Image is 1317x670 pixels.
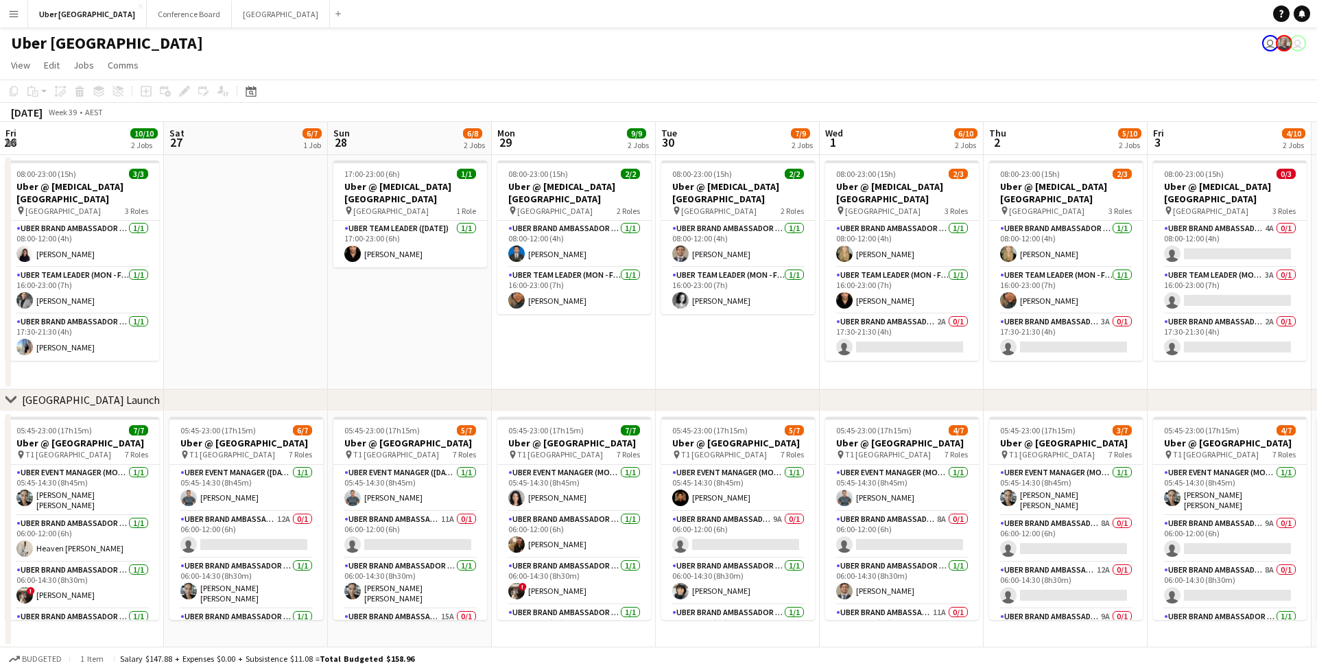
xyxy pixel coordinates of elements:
app-card-role: Uber Team Leader (Mon - Fri)1/116:00-23:00 (7h)[PERSON_NAME] [497,267,651,314]
span: 4/7 [1277,425,1296,435]
span: ! [27,587,35,595]
div: 2 Jobs [464,140,485,150]
span: Edit [44,59,60,71]
span: 3 Roles [1272,206,1296,216]
app-card-role: UBER Brand Ambassador ([PERSON_NAME])1/108:00-12:00 (4h)[PERSON_NAME] [497,221,651,267]
app-card-role: UBER Brand Ambassador ([PERSON_NAME])1/106:00-14:30 (8h30m)[PERSON_NAME] [825,558,979,605]
app-user-avatar: Nesia Effendi [1262,35,1279,51]
app-card-role: Uber Team Leader (Mon - Fri)3A0/116:00-23:00 (7h) [1153,267,1307,314]
div: 08:00-23:00 (15h)2/2Uber @ [MEDICAL_DATA][GEOGRAPHIC_DATA] [GEOGRAPHIC_DATA]2 RolesUBER Brand Amb... [661,160,815,314]
span: Fri [1153,127,1164,139]
app-card-role: Uber Team Leader (Mon - Fri)1/116:00-23:00 (7h)[PERSON_NAME] [661,267,815,314]
div: 05:45-23:00 (17h15m)4/7Uber @ [GEOGRAPHIC_DATA] T1 [GEOGRAPHIC_DATA]7 RolesUBER Event Manager (Mo... [1153,417,1307,620]
app-card-role: UBER Event Manager (Mon - Fri)1/105:45-14:30 (8h45m)[PERSON_NAME] [PERSON_NAME] [989,465,1143,516]
div: 05:45-23:00 (17h15m)6/7Uber @ [GEOGRAPHIC_DATA] T1 [GEOGRAPHIC_DATA]7 RolesUBER Event Manager ([D... [169,417,323,620]
button: Budgeted [7,651,64,667]
div: 08:00-23:00 (15h)2/3Uber @ [MEDICAL_DATA][GEOGRAPHIC_DATA] [GEOGRAPHIC_DATA]3 RolesUBER Brand Amb... [825,160,979,361]
span: 2 Roles [781,206,804,216]
div: 17:00-23:00 (6h)1/1Uber @ [MEDICAL_DATA][GEOGRAPHIC_DATA] [GEOGRAPHIC_DATA]1 RoleUber Team Leader... [333,160,487,267]
span: 2 Roles [617,206,640,216]
span: 29 [495,134,515,150]
app-card-role: UBER Brand Ambassador ([PERSON_NAME])3A0/117:30-21:30 (4h) [989,314,1143,361]
app-job-card: 05:45-23:00 (17h15m)5/7Uber @ [GEOGRAPHIC_DATA] T1 [GEOGRAPHIC_DATA]7 RolesUBER Event Manager (Mo... [661,417,815,620]
app-card-role: UBER Brand Ambassador ([PERSON_NAME])2A0/117:30-21:30 (4h) [825,314,979,361]
span: 1 Role [456,206,476,216]
span: 7 Roles [1108,449,1132,459]
span: T1 [GEOGRAPHIC_DATA] [1173,449,1259,459]
span: 5/7 [457,425,476,435]
span: Tue [661,127,677,139]
app-job-card: 08:00-23:00 (15h)0/3Uber @ [MEDICAL_DATA][GEOGRAPHIC_DATA] [GEOGRAPHIC_DATA]3 RolesUBER Brand Amb... [1153,160,1307,361]
span: 08:00-23:00 (15h) [836,169,896,179]
span: 6/8 [463,128,482,139]
span: 1 item [75,654,108,664]
div: 2 Jobs [1119,140,1141,150]
a: Comms [102,56,144,74]
span: [GEOGRAPHIC_DATA] [1009,206,1084,216]
h3: Uber @ [GEOGRAPHIC_DATA] [5,437,159,449]
span: 5/7 [785,425,804,435]
span: 4/10 [1282,128,1305,139]
span: 2 [987,134,1006,150]
app-card-role: UBER Brand Ambassador ([PERSON_NAME])9A0/1 [989,609,1143,656]
app-card-role: UBER Brand Ambassador ([PERSON_NAME])1/106:00-14:30 (8h30m)![PERSON_NAME] [497,558,651,605]
app-card-role: UBER Brand Ambassador ([PERSON_NAME])1/106:00-12:00 (6h)Heaven [PERSON_NAME] [5,516,159,562]
app-card-role: UBER Event Manager (Mon - Fri)1/105:45-14:30 (8h45m)[PERSON_NAME] [PERSON_NAME] [5,465,159,516]
h3: Uber @ [GEOGRAPHIC_DATA] [497,437,651,449]
span: 1/1 [457,169,476,179]
app-card-role: UBER Brand Ambassador ([PERSON_NAME])8A0/106:00-12:00 (6h) [989,516,1143,562]
app-job-card: 05:45-23:00 (17h15m)5/7Uber @ [GEOGRAPHIC_DATA] T1 [GEOGRAPHIC_DATA]7 RolesUBER Event Manager ([D... [333,417,487,620]
span: 7 Roles [453,449,476,459]
span: Total Budgeted $158.96 [320,654,414,664]
span: Mon [497,127,515,139]
span: 2/2 [621,169,640,179]
app-card-role: UBER Brand Ambassador ([DATE])1/106:00-14:30 (8h30m)[PERSON_NAME] [PERSON_NAME] [333,558,487,609]
div: 2 Jobs [628,140,649,150]
span: [GEOGRAPHIC_DATA] [25,206,101,216]
span: Jobs [73,59,94,71]
app-card-role: UBER Brand Ambassador ([PERSON_NAME])9A0/106:00-12:00 (6h) [661,512,815,558]
app-card-role: UBER Brand Ambassador ([PERSON_NAME])1/107:00-13:00 (6h) [497,605,651,651]
span: T1 [GEOGRAPHIC_DATA] [681,449,767,459]
span: ! [519,583,527,591]
div: 2 Jobs [955,140,977,150]
app-card-role: UBER Brand Ambassador ([DATE])15A0/1 [333,609,487,656]
app-card-role: UBER Brand Ambassador ([PERSON_NAME])12A0/106:00-14:30 (8h30m) [989,562,1143,609]
h3: Uber @ [MEDICAL_DATA][GEOGRAPHIC_DATA] [497,180,651,205]
span: Comms [108,59,139,71]
span: 08:00-23:00 (15h) [1000,169,1060,179]
span: 27 [167,134,185,150]
div: [DATE] [11,106,43,119]
app-card-role: UBER Event Manager (Mon - Fri)1/105:45-14:30 (8h45m)[PERSON_NAME] [661,465,815,512]
span: 7 Roles [617,449,640,459]
span: T1 [GEOGRAPHIC_DATA] [517,449,603,459]
h3: Uber @ [GEOGRAPHIC_DATA] [169,437,323,449]
span: 05:45-23:00 (17h15m) [16,425,92,435]
span: 6/10 [954,128,977,139]
span: 30 [659,134,677,150]
span: T1 [GEOGRAPHIC_DATA] [845,449,931,459]
a: View [5,56,36,74]
div: 2 Jobs [792,140,813,150]
app-job-card: 08:00-23:00 (15h)2/2Uber @ [MEDICAL_DATA][GEOGRAPHIC_DATA] [GEOGRAPHIC_DATA]2 RolesUBER Brand Amb... [497,160,651,314]
app-job-card: 05:45-23:00 (17h15m)3/7Uber @ [GEOGRAPHIC_DATA] T1 [GEOGRAPHIC_DATA]7 RolesUBER Event Manager (Mo... [989,417,1143,620]
app-card-role: UBER Brand Ambassador ([PERSON_NAME])1/106:00-12:00 (6h)[PERSON_NAME] [497,512,651,558]
app-card-role: UBER Brand Ambassador ([PERSON_NAME])1/108:00-12:00 (4h)[PERSON_NAME] [661,221,815,267]
app-card-role: Uber Team Leader (Mon - Fri)1/116:00-23:00 (7h)[PERSON_NAME] [825,267,979,314]
span: Sat [169,127,185,139]
app-card-role: UBER Brand Ambassador ([PERSON_NAME])4A0/108:00-12:00 (4h) [1153,221,1307,267]
span: Sun [333,127,350,139]
app-card-role: UBER Brand Ambassador ([DATE])1/106:00-14:30 (8h30m)[PERSON_NAME] [PERSON_NAME] [169,558,323,609]
button: [GEOGRAPHIC_DATA] [232,1,330,27]
div: 05:45-23:00 (17h15m)7/7Uber @ [GEOGRAPHIC_DATA] T1 [GEOGRAPHIC_DATA]7 RolesUBER Event Manager (Mo... [497,417,651,620]
span: 3/3 [129,169,148,179]
span: Week 39 [45,107,80,117]
span: 7 Roles [1272,449,1296,459]
app-card-role: UBER Brand Ambassador ([PERSON_NAME])1/106:00-14:30 (8h30m)[PERSON_NAME] [661,558,815,605]
span: T1 [GEOGRAPHIC_DATA] [353,449,439,459]
app-user-avatar: Neil Burton [1276,35,1292,51]
span: 05:45-23:00 (17h15m) [672,425,748,435]
span: 26 [3,134,16,150]
app-user-avatar: Andy Husen [1290,35,1306,51]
